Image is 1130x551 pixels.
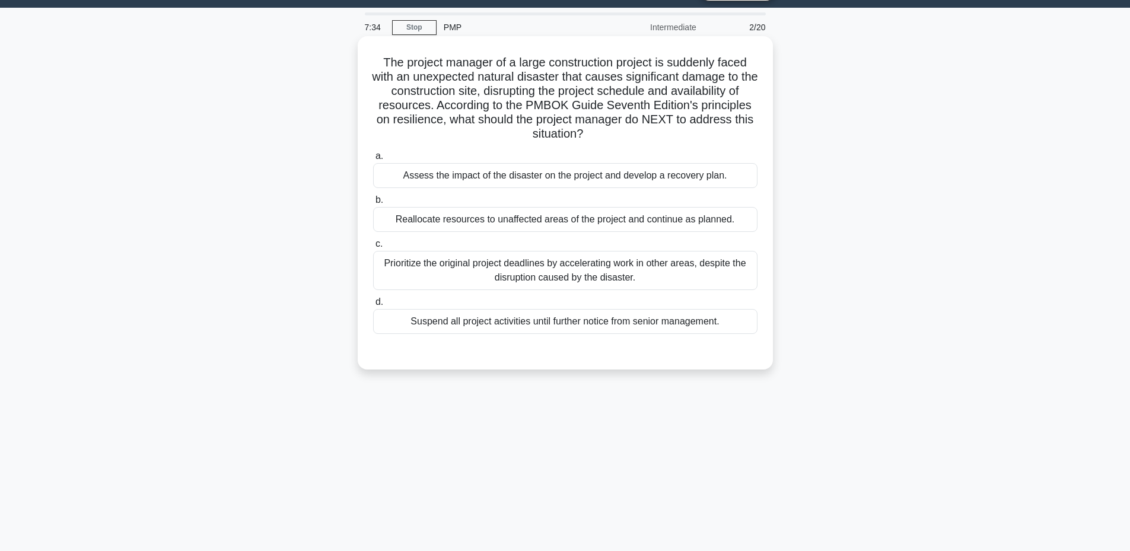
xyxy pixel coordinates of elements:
div: Prioritize the original project deadlines by accelerating work in other areas, despite the disrup... [373,251,757,290]
div: Intermediate [600,15,704,39]
span: b. [375,195,383,205]
div: 2/20 [704,15,773,39]
div: 7:34 [358,15,392,39]
div: PMP [437,15,600,39]
h5: The project manager of a large construction project is suddenly faced with an unexpected natural ... [372,55,759,142]
a: Stop [392,20,437,35]
span: a. [375,151,383,161]
div: Suspend all project activities until further notice from senior management. [373,309,757,334]
div: Assess the impact of the disaster on the project and develop a recovery plan. [373,163,757,188]
span: d. [375,297,383,307]
span: c. [375,238,383,249]
div: Reallocate resources to unaffected areas of the project and continue as planned. [373,207,757,232]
